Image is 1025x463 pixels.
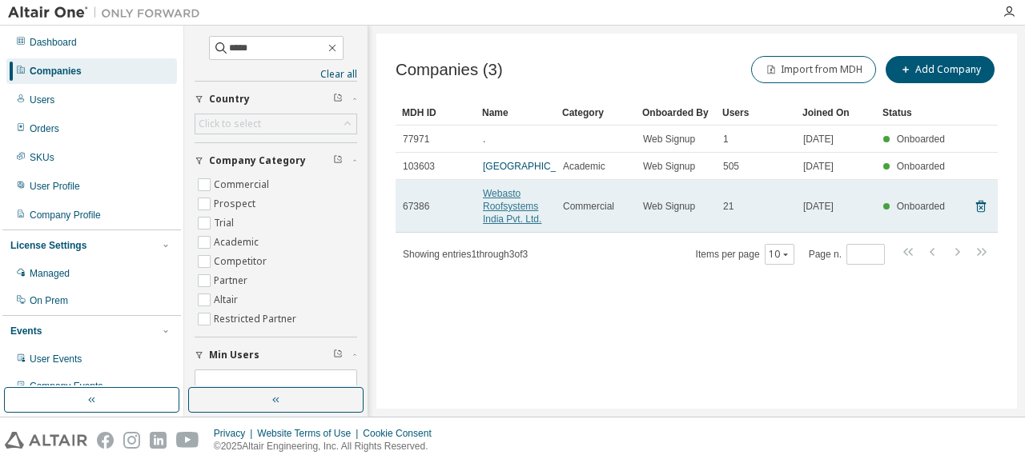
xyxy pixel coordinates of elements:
[195,114,356,134] div: Click to select
[257,427,363,440] div: Website Terms of Use
[803,160,834,173] span: [DATE]
[30,353,82,365] div: User Events
[483,134,485,145] a: .
[30,267,70,280] div: Managed
[483,161,583,172] a: [GEOGRAPHIC_DATA]
[97,432,114,449] img: facebook.svg
[643,160,695,173] span: Web Signup
[403,249,528,260] span: Showing entries 1 through 3 of 3
[214,233,262,252] label: Academic
[209,154,306,167] span: Company Category
[643,133,695,146] span: Web Signup
[209,93,250,106] span: Country
[803,133,834,146] span: [DATE]
[30,380,102,393] div: Company Events
[333,154,343,167] span: Clear filter
[333,93,343,106] span: Clear filter
[150,432,167,449] img: linkedin.svg
[30,65,82,78] div: Companies
[723,160,739,173] span: 505
[886,56,995,83] button: Add Company
[214,427,257,440] div: Privacy
[809,244,885,265] span: Page n.
[897,161,945,172] span: Onboarded
[30,294,68,307] div: On Prem
[30,94,54,106] div: Users
[30,180,80,193] div: User Profile
[214,194,259,214] label: Prospect
[403,200,429,213] span: 67386
[396,61,503,79] span: Companies (3)
[30,36,77,49] div: Dashboard
[195,337,357,373] button: Min Users
[195,143,357,178] button: Company Category
[30,122,59,135] div: Orders
[8,5,208,21] img: Altair One
[214,309,299,329] label: Restricted Partner
[10,239,86,252] div: License Settings
[333,349,343,361] span: Clear filter
[723,200,734,213] span: 21
[563,160,605,173] span: Academic
[722,100,790,126] div: Users
[209,349,259,361] span: Min Users
[882,100,950,126] div: Status
[214,271,251,290] label: Partner
[214,214,237,233] label: Trial
[199,118,261,130] div: Click to select
[176,432,199,449] img: youtube.svg
[482,100,549,126] div: Name
[751,56,876,83] button: Import from MDH
[214,252,270,271] label: Competitor
[214,175,272,194] label: Commercial
[483,188,541,225] a: Webasto Roofsystems India Pvt. Ltd.
[195,82,357,117] button: Country
[642,100,709,126] div: Onboarded By
[897,134,945,145] span: Onboarded
[723,133,729,146] span: 1
[403,133,429,146] span: 77971
[643,200,695,213] span: Web Signup
[897,201,945,212] span: Onboarded
[30,209,101,222] div: Company Profile
[123,432,140,449] img: instagram.svg
[363,427,440,440] div: Cookie Consent
[803,200,834,213] span: [DATE]
[5,432,87,449] img: altair_logo.svg
[214,440,441,453] p: © 2025 Altair Engineering, Inc. All Rights Reserved.
[214,290,241,309] label: Altair
[562,100,629,126] div: Category
[402,100,469,126] div: MDH ID
[195,68,357,81] a: Clear all
[563,200,614,213] span: Commercial
[403,160,435,173] span: 103603
[696,244,794,265] span: Items per page
[802,100,870,126] div: Joined On
[769,248,790,261] button: 10
[10,325,42,337] div: Events
[30,151,54,164] div: SKUs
